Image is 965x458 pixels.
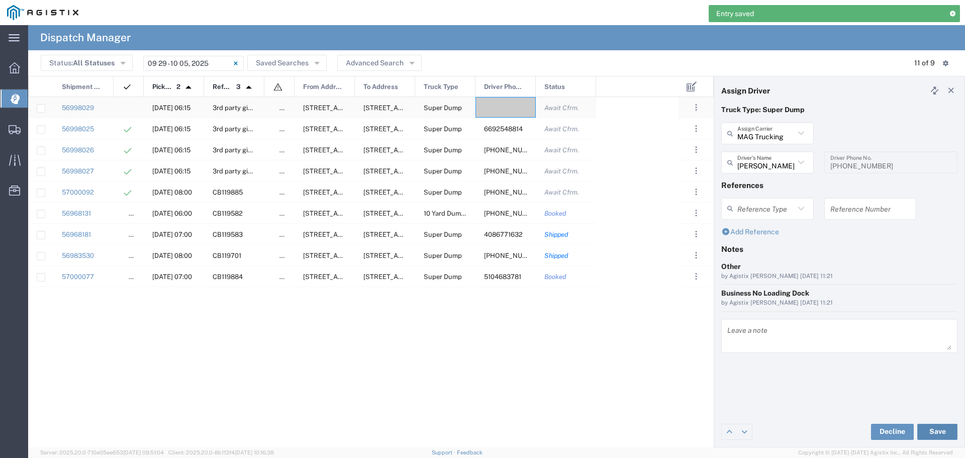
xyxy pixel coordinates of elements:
span: 2111 Hillcrest Ave, Antioch, California, 94509, United States [303,167,403,175]
span: 4086771632 [484,231,523,238]
button: ... [689,269,703,284]
span: false [279,252,295,259]
img: icon [273,82,283,92]
span: Copyright © [DATE]-[DATE] Agistix Inc., All Rights Reserved [798,448,953,457]
span: false [279,273,295,281]
span: 09/30/2025, 07:00 [152,231,192,238]
span: 10/01/2025, 08:00 [152,252,192,259]
span: Shipped [544,231,568,238]
div: 11 of 9 [914,58,935,68]
img: icon [122,82,132,92]
span: Super Dump [424,273,462,281]
span: 408-930-7074 [484,146,543,154]
span: Await Cfrm. [544,125,579,133]
span: From Address [303,76,344,98]
span: 5104683781 [484,273,521,281]
span: 510-387-6602 [484,189,543,196]
span: 10/02/2025, 06:15 [152,167,190,175]
span: Super Dump [424,104,462,112]
span: false [279,146,295,154]
span: 10/02/2025, 06:15 [152,104,190,112]
span: E. 14th ST & Euclid Ave, San Leandro, California, United States [303,189,403,196]
span: Truck Type [424,76,458,98]
span: 2 [176,76,180,98]
p: Truck Type: Super Dump [721,105,957,115]
span: [DATE] 09:51:04 [123,449,164,455]
button: ... [689,185,703,199]
a: 56998029 [62,104,94,112]
span: Super Dump [424,189,462,196]
span: 931 Livorna Rd, Alamo, California, United States [363,125,463,133]
span: . . . [695,165,697,177]
span: E. 14th ST & Euclid Ave, San Leandro, California, United States [363,273,463,281]
a: 56998027 [62,167,94,175]
span: 3rd party giveaway [213,104,270,112]
span: Await Cfrm. [544,189,579,196]
span: 931 Livorna Rd, Alamo, California, United States [363,104,463,112]
span: Driver Phone No. [484,76,525,98]
span: . . . [695,270,697,283]
span: false [279,231,295,238]
div: by Agistix [PERSON_NAME] [DATE] 11:21 [721,272,957,281]
span: 3rd party giveaway [213,146,270,154]
span: Shipment No. [62,76,103,98]
button: Saved Searches [247,55,327,71]
span: 10/02/2025, 06:15 [152,146,190,154]
span: To Address [363,76,398,98]
span: Await Cfrm. [544,167,579,175]
a: Edit previous row [722,424,737,439]
button: Save [917,424,957,440]
span: 3rd party giveaway [213,167,270,175]
span: 6692548814 [484,125,523,133]
span: Reference [213,76,233,98]
span: CB119701 [213,252,241,259]
span: Super Dump [424,167,462,175]
span: 2111 Hillcrest Ave, Antioch, California, 94509, United States [303,146,403,154]
span: 6527 Calaveras Rd, Sunol, California, 94586, United States [303,210,403,217]
span: 4801 Oakport St, Oakland, California, 94601, United States [363,252,463,259]
span: CB119884 [213,273,243,281]
span: . . . [695,123,697,135]
img: arrow-dropup.svg [241,79,257,96]
button: ... [689,248,703,262]
a: 57000077 [62,273,94,281]
span: 925-584-9590 [484,210,543,217]
span: false [279,189,295,196]
span: 2111 Hillcrest Ave, Antioch, California, 94509, United States [303,104,403,112]
div: by Agistix [PERSON_NAME] [DATE] 11:21 [721,299,957,308]
button: ... [689,164,703,178]
a: 56968181 [62,231,91,238]
button: ... [689,227,703,241]
span: Super Dump [424,125,462,133]
div: Business No Loading Dock [721,288,957,299]
h4: Assign Driver [721,86,770,95]
span: Super Dump [424,231,462,238]
span: Super Dump [424,252,462,259]
span: 6527 Calaveras Rd, Sunol, California, 94586, United States [303,273,403,281]
span: 2100 Skyline Blvd,, San Bruno, California, United States [363,210,463,217]
a: Support [432,449,457,455]
span: All Statuses [73,59,115,67]
span: . . . [695,186,697,198]
span: CB119583 [213,231,243,238]
button: ... [689,122,703,136]
button: Status:All Statuses [41,55,133,71]
a: 57000092 [62,189,94,196]
span: . . . [695,144,697,156]
span: false [279,125,295,133]
span: 931 Livorna Rd, Alamo, California, United States [363,167,463,175]
a: 56998025 [62,125,94,133]
span: 10 Yard Dump Truck [424,210,484,217]
span: . . . [695,249,697,261]
a: 56968131 [62,210,91,217]
img: logo [7,5,78,20]
span: 10/02/2025, 07:00 [152,273,192,281]
span: Booked [544,273,566,281]
a: 56983530 [62,252,94,259]
span: Status [544,76,565,98]
a: Add Reference [721,228,779,236]
span: Client: 2025.20.0-8b113f4 [168,449,274,455]
span: CB119885 [213,189,243,196]
span: 510-387-6602 [484,252,543,259]
a: Edit next row [737,424,752,439]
